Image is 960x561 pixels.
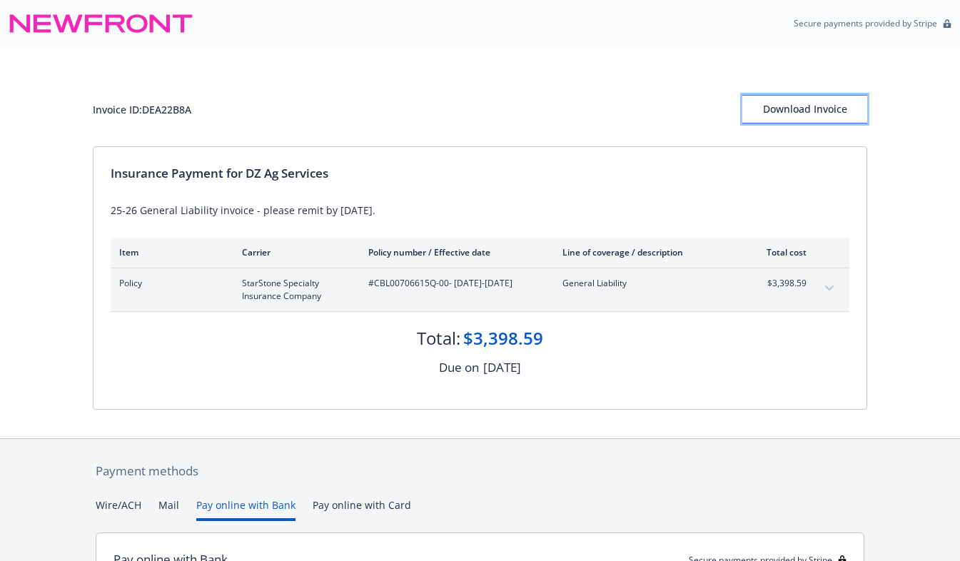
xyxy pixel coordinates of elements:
div: Line of coverage / description [562,246,730,258]
button: Pay online with Bank [196,497,295,521]
span: General Liability [562,277,730,290]
div: Carrier [242,246,345,258]
div: Insurance Payment for DZ Ag Services [111,164,849,183]
span: StarStone Specialty Insurance Company [242,277,345,303]
button: Download Invoice [742,95,867,123]
span: #CBL00706615Q-00 - [DATE]-[DATE] [368,277,540,290]
button: Mail [158,497,179,521]
div: Item [119,246,219,258]
div: 25-26 General Liability invoice - please remit by [DATE]. [111,203,849,218]
div: $3,398.59 [463,326,543,350]
div: Invoice ID: DEA22B8A [93,102,191,117]
div: Due on [439,358,479,377]
div: Policy number / Effective date [368,246,540,258]
button: Pay online with Card [313,497,411,521]
div: PolicyStarStone Specialty Insurance Company#CBL00706615Q-00- [DATE]-[DATE]General Liability$3,398... [111,268,849,311]
button: expand content [818,277,841,300]
div: Total: [417,326,460,350]
p: Secure payments provided by Stripe [794,17,937,29]
div: Total cost [753,246,807,258]
span: Policy [119,277,219,290]
div: [DATE] [483,358,521,377]
div: Payment methods [96,462,864,480]
span: $3,398.59 [753,277,807,290]
button: Wire/ACH [96,497,141,521]
div: Download Invoice [742,96,867,123]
